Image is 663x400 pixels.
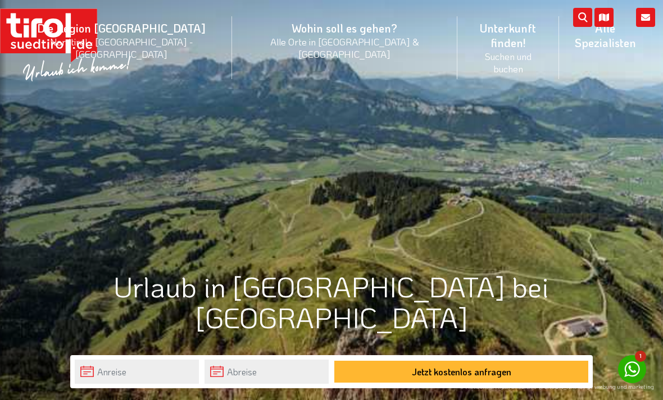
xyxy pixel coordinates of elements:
[334,361,588,383] button: Jetzt kostenlos anfragen
[70,271,593,333] h1: Urlaub in [GEOGRAPHIC_DATA] bei [GEOGRAPHIC_DATA]
[11,8,232,72] a: Die Region [GEOGRAPHIC_DATA]Nordtirol - [GEOGRAPHIC_DATA] - [GEOGRAPHIC_DATA]
[246,35,444,60] small: Alle Orte in [GEOGRAPHIC_DATA] & [GEOGRAPHIC_DATA]
[635,351,646,362] span: 1
[471,50,545,75] small: Suchen und buchen
[457,8,558,87] a: Unterkunft finden!Suchen und buchen
[636,8,655,27] i: Kontakt
[75,360,199,384] input: Anreise
[232,8,458,72] a: Wohin soll es gehen?Alle Orte in [GEOGRAPHIC_DATA] & [GEOGRAPHIC_DATA]
[25,35,219,60] small: Nordtirol - [GEOGRAPHIC_DATA] - [GEOGRAPHIC_DATA]
[559,8,652,62] a: Alle Spezialisten
[205,360,329,384] input: Abreise
[618,355,646,383] a: 1
[594,8,614,27] i: Karte öffnen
